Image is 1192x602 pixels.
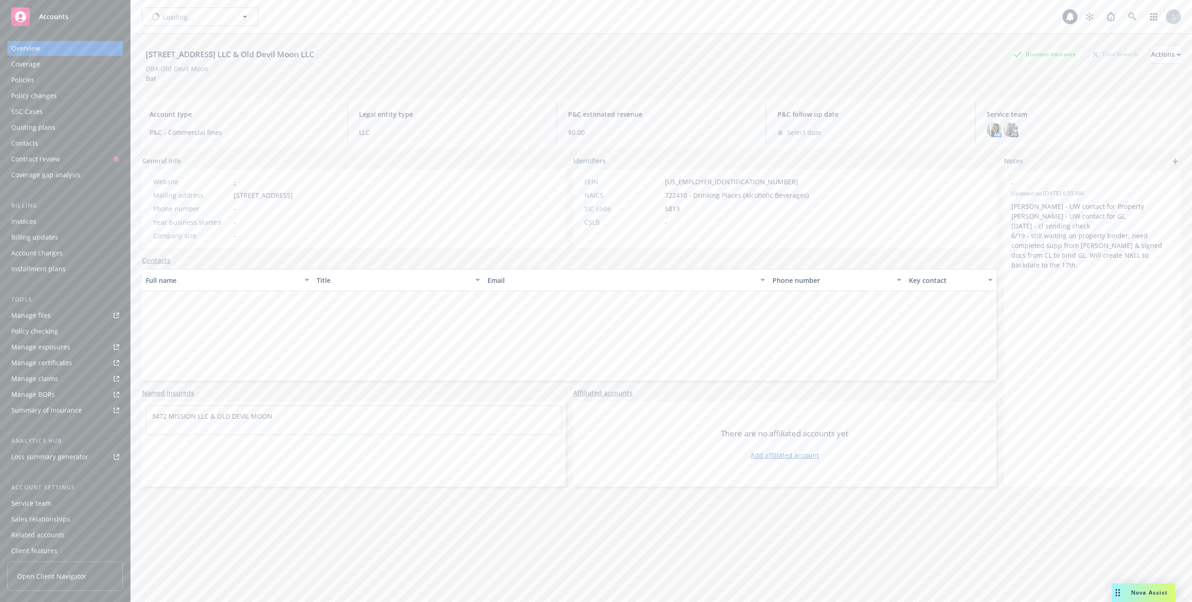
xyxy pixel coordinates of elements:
span: P&C - Commercial lines [149,127,336,137]
div: FEIN [584,177,661,187]
div: Contract review [11,152,60,167]
button: Phone number [769,269,906,291]
div: Business Insurance [1009,48,1081,60]
div: CSLB [584,217,661,227]
div: DBA: Old Devil Moon [146,64,209,74]
span: Loading... [163,12,193,22]
span: - [234,217,236,227]
span: Nova Assist [1131,589,1168,596]
div: Email [488,275,755,285]
div: Analytics hub [7,436,123,446]
button: Key contact [905,269,996,291]
div: -Updated on [DATE] 6:55 AM[PERSON_NAME] - UW contact for Property [PERSON_NAME] - UW contact for ... [1004,171,1181,277]
span: - [665,217,667,227]
div: Summary of insurance [11,403,82,418]
div: Policy changes [11,88,57,103]
span: There are no affiliated accounts yet [721,428,848,439]
span: P&C estimated revenue [568,109,755,119]
a: Quoting plans [7,120,123,135]
a: Overview [7,41,123,56]
div: Drag to move [1112,583,1124,602]
button: Nova Assist [1112,583,1175,602]
span: - [234,231,236,241]
div: Mailing address [153,190,230,200]
div: Policies [11,73,34,87]
a: Sales relationships [7,512,123,527]
span: General info [142,156,181,166]
div: Related accounts [11,528,65,542]
div: Policy checking [11,324,58,339]
div: Full name [146,275,299,285]
a: Related accounts [7,528,123,542]
a: Invoices [7,214,123,229]
span: [STREET_ADDRESS] [234,190,293,200]
a: Coverage [7,57,123,72]
div: Manage certificates [11,355,72,370]
div: NAICS [584,190,661,200]
div: SIC code [584,204,661,214]
a: Manage exposures [7,340,123,355]
div: Sales relationships [11,512,70,527]
button: Actions [1151,45,1181,64]
a: Search [1123,7,1142,26]
a: SSC Cases [7,104,123,119]
a: Contract review [7,152,123,167]
span: Identifiers [573,156,606,166]
div: Company size [153,231,230,241]
button: Title [313,269,484,291]
a: Contacts [142,255,170,265]
span: - [1011,178,1149,188]
a: Policies [7,73,123,87]
span: [US_EMPLOYER_IDENTIFICATION_NUMBER] [665,177,798,187]
div: Loss summary generator [11,449,88,464]
a: Summary of insurance [7,403,123,418]
div: SSC Cases [11,104,43,119]
a: Named insureds [142,388,194,398]
span: LLC [359,127,546,137]
a: Client features [7,543,123,558]
span: $0.00 [568,127,755,137]
span: - [234,204,236,214]
div: Phone number [153,204,230,214]
button: Loading... [142,7,258,26]
a: Affiliated accounts [573,388,633,398]
div: Coverage gap analysis [11,167,81,182]
a: Accounts [7,4,123,30]
a: Policy changes [7,88,123,103]
div: Manage claims [11,371,58,386]
a: Account charges [7,246,123,261]
div: Title [317,275,470,285]
a: Add affiliated account [751,450,819,460]
div: Key contact [909,275,982,285]
div: Year business started [153,217,230,227]
p: [PERSON_NAME] - UW contact for Property [PERSON_NAME] - UW contact for GL [DATE] - cl sending che... [1011,201,1173,270]
div: Tools [7,295,123,304]
img: photo [987,122,1002,137]
a: - [234,177,236,186]
a: Installment plans [7,261,123,276]
div: Account settings [7,483,123,492]
a: add [1170,156,1181,167]
a: Switch app [1145,7,1163,26]
span: Accounts [39,13,68,20]
a: Contacts [7,136,123,151]
span: Account type [149,109,336,119]
div: Actions [1151,46,1181,63]
span: 722410 - Drinking Places (Alcoholic Beverages) [665,190,809,200]
span: P&C follow up date [778,109,964,119]
div: Website [153,177,230,187]
a: Report a Bug [1102,7,1120,26]
span: 5813 [665,204,680,214]
div: [STREET_ADDRESS] LLC & Old Devil Moon LLC [142,48,318,60]
div: Total Rewards [1088,48,1144,60]
a: Manage certificates [7,355,123,370]
a: Service team [7,496,123,511]
div: Manage exposures [11,340,70,355]
div: Account charges [11,246,63,261]
img: photo [1003,122,1018,137]
span: Open Client Navigator [17,571,87,581]
div: Client features [11,543,57,558]
span: Bar [146,74,156,83]
div: Overview [11,41,40,56]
